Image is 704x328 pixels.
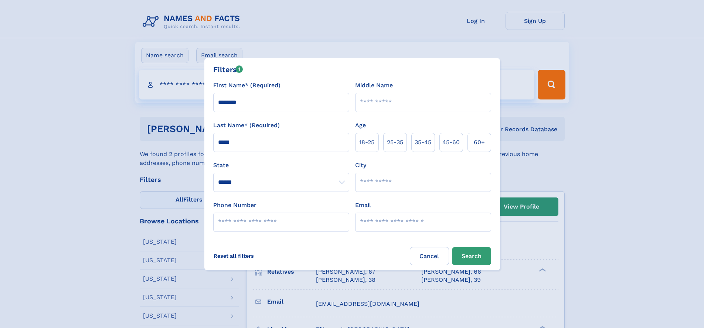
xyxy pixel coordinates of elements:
[213,121,280,130] label: Last Name* (Required)
[387,138,403,147] span: 25‑35
[355,81,393,90] label: Middle Name
[415,138,431,147] span: 35‑45
[442,138,460,147] span: 45‑60
[213,201,256,210] label: Phone Number
[355,161,366,170] label: City
[410,247,449,265] label: Cancel
[209,247,259,265] label: Reset all filters
[474,138,485,147] span: 60+
[355,201,371,210] label: Email
[213,161,349,170] label: State
[355,121,366,130] label: Age
[452,247,491,265] button: Search
[213,64,243,75] div: Filters
[359,138,374,147] span: 18‑25
[213,81,280,90] label: First Name* (Required)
